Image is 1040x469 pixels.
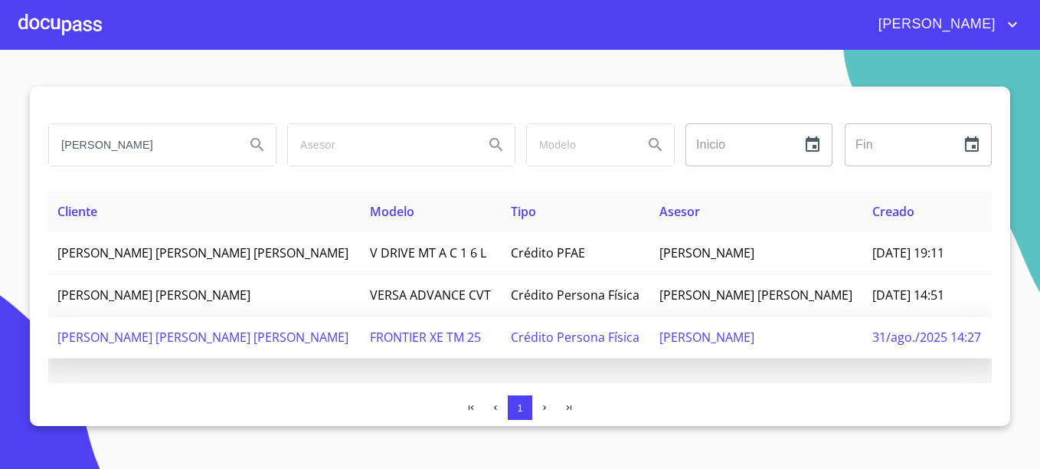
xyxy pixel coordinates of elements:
button: 1 [508,395,532,420]
span: V DRIVE MT A C 1 6 L [370,244,486,261]
span: Crédito PFAE [511,244,585,261]
span: FRONTIER XE TM 25 [370,329,481,346]
span: Cliente [57,203,97,220]
span: [DATE] 19:11 [872,244,944,261]
span: VERSA ADVANCE CVT [370,287,491,303]
input: search [288,124,472,166]
span: [PERSON_NAME] [PERSON_NAME] [659,287,852,303]
span: Asesor [659,203,700,220]
span: Crédito Persona Física [511,329,639,346]
span: [PERSON_NAME] [659,244,754,261]
span: 1 [517,402,522,414]
span: [PERSON_NAME] [867,12,1003,37]
button: Search [239,126,276,163]
input: search [527,124,631,166]
span: [PERSON_NAME] [659,329,754,346]
span: Creado [872,203,914,220]
span: [PERSON_NAME] [PERSON_NAME] [57,287,250,303]
span: 31/ago./2025 14:27 [872,329,981,346]
span: [DATE] 14:51 [872,287,944,303]
span: [PERSON_NAME] [PERSON_NAME] [PERSON_NAME] [57,329,348,346]
span: Crédito Persona Física [511,287,639,303]
input: search [49,124,233,166]
button: Search [637,126,674,163]
button: account of current user [867,12,1022,37]
span: Modelo [370,203,414,220]
button: Search [478,126,515,163]
span: [PERSON_NAME] [PERSON_NAME] [PERSON_NAME] [57,244,348,261]
span: Tipo [511,203,536,220]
